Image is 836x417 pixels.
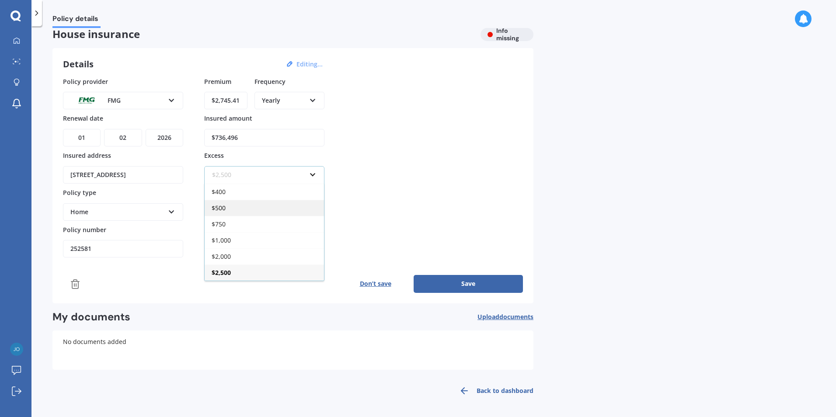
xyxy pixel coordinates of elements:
[212,236,231,244] span: $1,000
[454,380,533,401] a: Back to dashboard
[212,204,226,212] span: $500
[70,94,103,107] img: FMG.png
[63,166,183,184] input: Enter address
[63,59,94,70] h3: Details
[254,77,286,85] span: Frequency
[63,225,106,233] span: Policy number
[204,92,247,109] input: Enter amount
[212,268,231,277] span: $2,500
[212,188,226,196] span: $400
[70,96,164,105] div: FMG
[477,313,533,320] span: Upload
[204,151,224,160] span: Excess
[204,129,324,146] input: Enter amount
[63,240,183,257] input: Enter policy number
[212,220,226,228] span: $750
[63,188,96,197] span: Policy type
[52,310,130,324] h2: My documents
[204,114,252,122] span: Insured amount
[63,77,108,85] span: Policy provider
[204,77,231,85] span: Premium
[52,330,533,370] div: No documents added
[414,275,523,292] button: Save
[337,275,414,292] button: Don’t save
[52,28,474,41] span: House insurance
[63,114,103,122] span: Renewal date
[10,343,23,356] img: 0600e0b3f0989406baffa95cc090299d
[212,252,231,261] span: $2,000
[294,60,325,68] button: Editing...
[63,151,111,160] span: Insured address
[477,310,533,324] button: Uploaddocuments
[499,313,533,321] span: documents
[262,96,306,105] div: Yearly
[52,14,101,26] span: Policy details
[70,207,164,217] div: Home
